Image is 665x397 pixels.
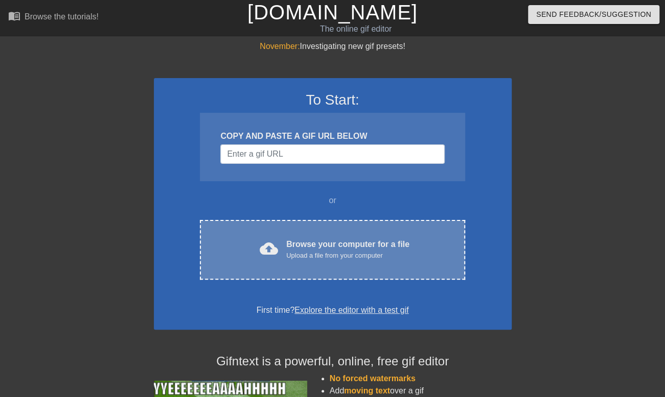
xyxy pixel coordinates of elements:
[330,374,416,383] span: No forced watermarks
[227,23,485,35] div: The online gif editor
[8,10,20,22] span: menu_book
[286,238,409,261] div: Browse your computer for a file
[330,385,512,397] li: Add over a gif
[167,304,498,316] div: First time?
[286,251,409,261] div: Upload a file from your computer
[167,91,498,109] h3: To Start:
[8,10,99,26] a: Browse the tutorials!
[154,40,512,53] div: Investigating new gif presets!
[528,5,659,24] button: Send Feedback/Suggestion
[220,130,444,142] div: COPY AND PASTE A GIF URL BELOW
[247,1,418,23] a: [DOMAIN_NAME]
[344,386,390,395] span: moving text
[180,194,485,207] div: or
[220,144,444,164] input: Username
[260,42,300,51] span: November:
[154,354,512,369] h4: Gifntext is a powerful, online, free gif editor
[294,306,408,314] a: Explore the editor with a test gif
[25,12,99,21] div: Browse the tutorials!
[260,239,278,258] span: cloud_upload
[536,8,651,21] span: Send Feedback/Suggestion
